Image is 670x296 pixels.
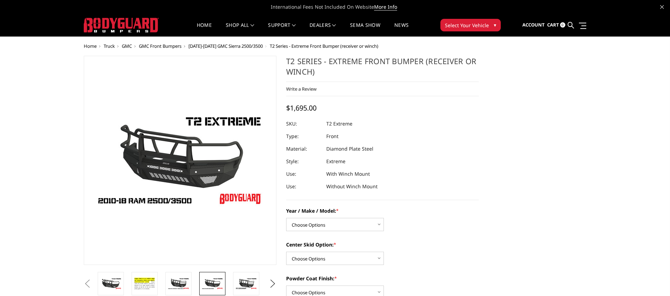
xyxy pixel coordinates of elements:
a: Support [268,23,296,36]
a: T2 Series - Extreme Front Bumper (receiver or winch) [84,56,276,265]
button: Previous [82,279,92,289]
dt: Type: [286,130,321,143]
dt: SKU: [286,117,321,130]
a: GMC Front Bumpers [139,43,181,49]
a: GMC [122,43,132,49]
h1: T2 Series - Extreme Front Bumper (receiver or winch) [286,56,479,82]
button: Select Your Vehicle [440,19,501,31]
dt: Material: [286,143,321,155]
dd: Without Winch Mount [326,180,378,193]
dd: Extreme [326,155,345,168]
span: Account [522,22,545,28]
dd: Diamond Plate Steel [326,143,373,155]
a: News [394,23,409,36]
a: Home [197,23,212,36]
button: Next [268,279,278,289]
img: T2 Series - Extreme Front Bumper (receiver or winch) [100,278,122,290]
span: T2 Series - Extreme Front Bumper (receiver or winch) [270,43,378,49]
a: shop all [226,23,254,36]
a: SEMA Show [350,23,380,36]
dd: With Winch Mount [326,168,370,180]
dt: Use: [286,180,321,193]
span: ▾ [494,21,496,29]
dt: Style: [286,155,321,168]
dd: T2 Extreme [326,117,352,130]
label: Center Skid Option: [286,241,479,248]
span: Select Your Vehicle [445,22,489,29]
label: Year / Make / Model: [286,207,479,214]
a: Truck [104,43,115,49]
a: [DATE]-[DATE] GMC Sierra 2500/3500 [188,43,263,49]
dt: Use: [286,168,321,180]
label: Powder Coat Finish: [286,275,479,282]
img: T2 Series - Extreme Front Bumper (receiver or winch) [201,278,223,290]
a: Cart 0 [547,16,565,35]
img: BODYGUARD BUMPERS [84,18,159,32]
a: More Info [374,3,397,10]
img: T2 Series - Extreme Front Bumper (receiver or winch) [134,276,156,291]
span: $1,695.00 [286,103,317,113]
img: T2 Series - Extreme Front Bumper (receiver or winch) [167,278,189,290]
a: Home [84,43,97,49]
a: Account [522,16,545,35]
a: Dealers [310,23,336,36]
img: T2 Series - Extreme Front Bumper (receiver or winch) [235,278,257,290]
dd: Front [326,130,338,143]
span: Cart [547,22,559,28]
span: 0 [560,22,565,28]
a: Write a Review [286,86,317,92]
